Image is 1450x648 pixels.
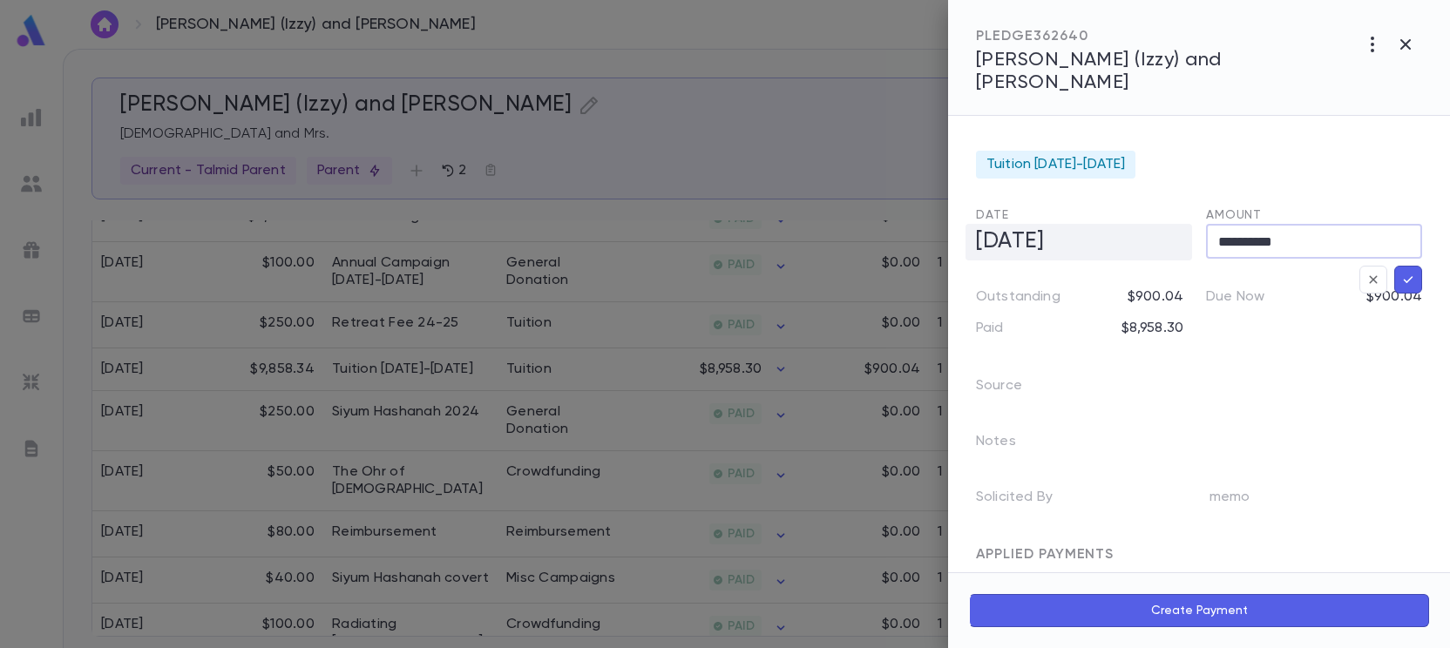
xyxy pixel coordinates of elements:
p: Outstanding [976,288,1060,306]
div: Tuition [DATE]-[DATE] [976,151,1135,179]
h5: [DATE] [966,224,1192,260]
p: memo [1209,483,1278,518]
p: Solicited By [976,483,1081,518]
span: Tuition [DATE]-[DATE] [986,156,1125,173]
span: Date [976,209,1008,221]
span: Amount [1206,209,1262,221]
span: [PERSON_NAME] (Izzy) and [PERSON_NAME] [976,51,1222,92]
p: $8,958.30 [1121,320,1183,337]
button: Create Payment [969,594,1429,627]
p: $900.04 [1366,288,1422,306]
p: Due Now [1206,288,1264,306]
p: Notes [976,428,1044,462]
p: Paid [976,320,1004,337]
p: Source [976,372,1050,407]
span: APPLIED PAYMENTS [976,548,1114,562]
div: PLEDGE 362640 [976,28,1356,45]
p: $900.04 [1128,288,1183,306]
